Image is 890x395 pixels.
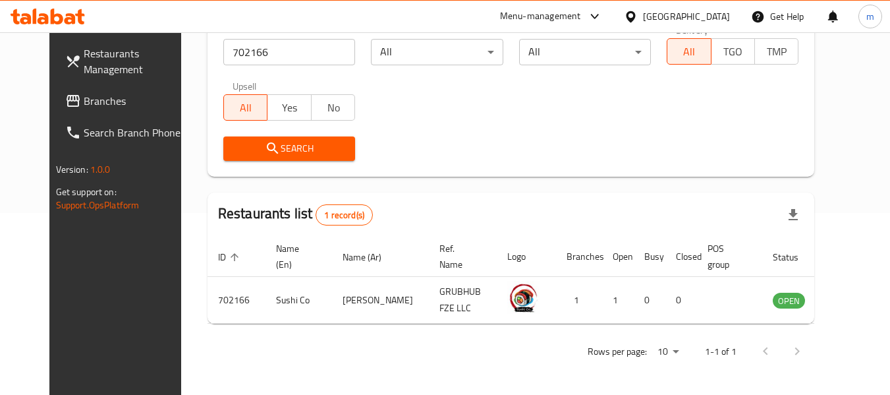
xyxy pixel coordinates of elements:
span: Search Branch Phone [84,125,188,140]
th: Open [602,237,634,277]
span: All [229,98,262,117]
a: Support.OpsPlatform [56,197,140,214]
span: 1 record(s) [316,209,372,222]
label: Delivery [676,25,709,34]
span: Yes [273,98,306,117]
div: Menu-management [500,9,581,24]
p: Rows per page: [588,344,647,360]
p: 1-1 of 1 [705,344,737,360]
div: All [519,39,651,65]
span: Branches [84,93,188,109]
button: All [667,38,711,65]
th: Busy [634,237,665,277]
button: No [311,94,355,121]
span: Search [234,140,345,157]
button: Search [223,137,355,161]
table: enhanced table [208,237,877,324]
div: All [371,39,503,65]
th: Branches [556,237,602,277]
a: Branches [55,85,198,117]
span: Ref. Name [439,241,481,272]
td: 1 [602,277,634,324]
button: TMP [754,38,798,65]
div: Export file [777,199,809,231]
label: Upsell [233,81,257,90]
span: TMP [760,42,793,61]
button: All [223,94,267,121]
td: 1 [556,277,602,324]
a: Restaurants Management [55,38,198,85]
span: No [317,98,350,117]
button: Yes [267,94,311,121]
img: Sushi Co [507,281,540,314]
span: Name (En) [276,241,316,272]
span: All [673,42,706,61]
td: Sushi Co [265,277,332,324]
span: POS group [708,241,746,272]
a: Search Branch Phone [55,117,198,148]
span: Name (Ar) [343,249,399,265]
span: TGO [717,42,750,61]
td: 702166 [208,277,265,324]
th: Logo [497,237,556,277]
span: 1.0.0 [90,161,111,178]
span: OPEN [773,293,805,309]
div: Rows per page: [652,342,684,362]
td: [PERSON_NAME] [332,277,429,324]
span: Status [773,249,816,265]
input: Search for restaurant name or ID.. [223,39,355,65]
span: ID [218,249,243,265]
td: GRUBHUB FZE LLC [429,277,497,324]
td: 0 [634,277,665,324]
th: Closed [665,237,697,277]
div: OPEN [773,293,805,309]
div: [GEOGRAPHIC_DATA] [643,9,730,24]
button: TGO [711,38,755,65]
span: Get support on: [56,183,117,200]
h2: Restaurants list [218,204,373,226]
span: m [866,9,874,24]
span: Restaurants Management [84,46,188,77]
span: Version: [56,161,88,178]
td: 0 [665,277,697,324]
